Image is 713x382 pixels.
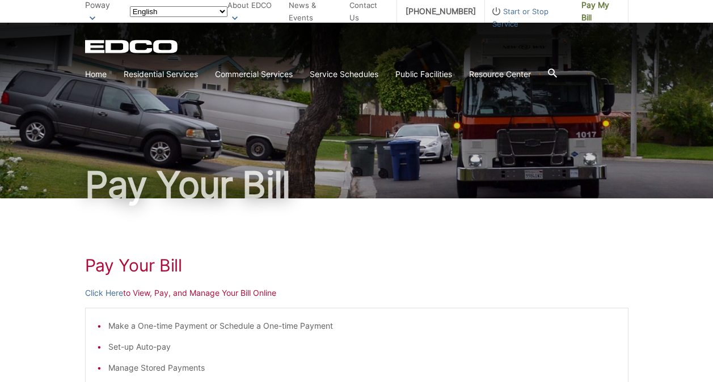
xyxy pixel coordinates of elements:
[108,341,617,353] li: Set-up Auto-pay
[310,68,378,80] a: Service Schedules
[130,6,227,17] select: Select a language
[469,68,531,80] a: Resource Center
[85,68,107,80] a: Home
[85,287,628,299] p: to View, Pay, and Manage Your Bill Online
[108,362,617,374] li: Manage Stored Payments
[85,167,628,203] h1: Pay Your Bill
[215,68,293,80] a: Commercial Services
[124,68,198,80] a: Residential Services
[395,68,452,80] a: Public Facilities
[85,255,628,275] h1: Pay Your Bill
[108,320,617,332] li: Make a One-time Payment or Schedule a One-time Payment
[85,287,123,299] a: Click Here
[85,40,179,53] a: EDCD logo. Return to the homepage.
